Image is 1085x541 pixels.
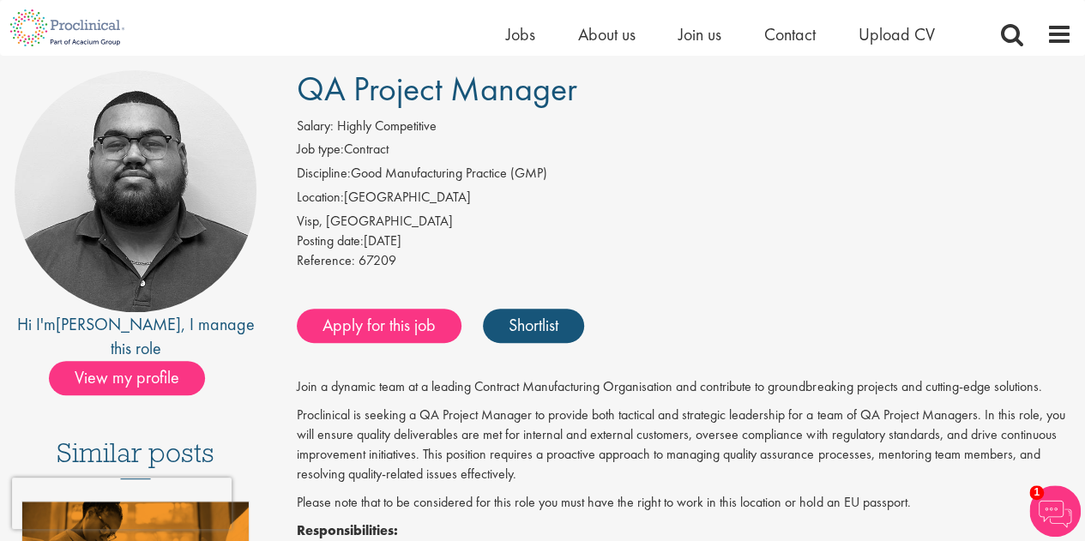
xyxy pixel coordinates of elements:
[49,361,205,395] span: View my profile
[297,377,1072,397] p: Join a dynamic team at a leading Contract Manufacturing Organisation and contribute to groundbrea...
[297,231,1072,251] div: [DATE]
[1029,485,1044,500] span: 1
[678,23,721,45] a: Join us
[483,309,584,343] a: Shortlist
[1029,485,1081,537] img: Chatbot
[297,493,1072,513] p: Please note that to be considered for this role you must have the right to work in this location ...
[297,251,355,271] label: Reference:
[297,140,344,159] label: Job type:
[297,521,398,539] strong: Responsibilities:
[13,312,258,361] div: Hi I'm , I manage this role
[297,117,334,136] label: Salary:
[297,188,344,207] label: Location:
[297,212,1072,231] div: Visp, [GEOGRAPHIC_DATA]
[12,478,232,529] iframe: reCAPTCHA
[297,164,351,183] label: Discipline:
[359,251,396,269] span: 67209
[57,438,214,479] h3: Similar posts
[297,67,577,111] span: QA Project Manager
[15,70,256,312] img: imeage of recruiter Ashley Bennett
[297,309,461,343] a: Apply for this job
[49,364,222,387] a: View my profile
[297,164,1072,188] li: Good Manufacturing Practice (GMP)
[297,188,1072,212] li: [GEOGRAPHIC_DATA]
[337,117,437,135] span: Highly Competitive
[859,23,935,45] a: Upload CV
[578,23,636,45] a: About us
[56,313,181,335] a: [PERSON_NAME]
[764,23,816,45] a: Contact
[297,231,364,249] span: Posting date:
[297,406,1072,484] p: Proclinical is seeking a QA Project Manager to provide both tactical and strategic leadership for...
[297,140,1072,164] li: Contract
[506,23,535,45] a: Jobs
